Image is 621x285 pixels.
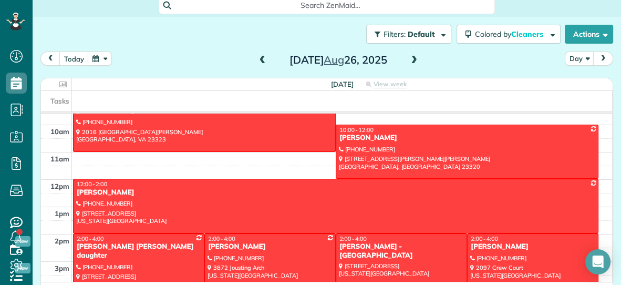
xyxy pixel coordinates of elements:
div: [PERSON_NAME] [208,242,333,251]
span: Filters: [384,29,406,39]
span: 3pm [55,264,69,272]
button: Colored byCleaners [457,25,561,44]
div: Open Intercom Messenger [585,249,610,274]
span: 10:00 - 12:00 [339,126,374,134]
span: [DATE] [331,80,354,88]
span: 11am [50,155,69,163]
div: [PERSON_NAME] [76,188,595,197]
button: Actions [565,25,613,44]
a: Filters: Default [361,25,451,44]
span: 1pm [55,209,69,218]
button: today [59,52,89,66]
span: Aug [324,53,344,66]
button: prev [40,52,60,66]
span: 12:00 - 2:00 [77,180,107,188]
div: [PERSON_NAME] - [GEOGRAPHIC_DATA] [339,242,464,260]
span: 2:00 - 4:00 [339,235,367,242]
span: Colored by [475,29,547,39]
div: [PERSON_NAME] [339,134,595,142]
span: 12pm [50,182,69,190]
button: Day [565,52,594,66]
div: [PERSON_NAME] [PERSON_NAME] daughter [76,242,201,260]
div: [PERSON_NAME] [470,242,595,251]
span: 10am [50,127,69,136]
span: 2:00 - 4:00 [77,235,104,242]
span: Default [408,29,436,39]
button: Filters: Default [366,25,451,44]
span: Cleaners [511,29,545,39]
span: 2:00 - 4:00 [471,235,498,242]
span: Tasks [50,97,69,105]
h2: [DATE] 26, 2025 [273,54,404,66]
span: 2pm [55,237,69,245]
span: 2:00 - 4:00 [208,235,235,242]
button: next [593,52,613,66]
span: View week [373,80,407,88]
